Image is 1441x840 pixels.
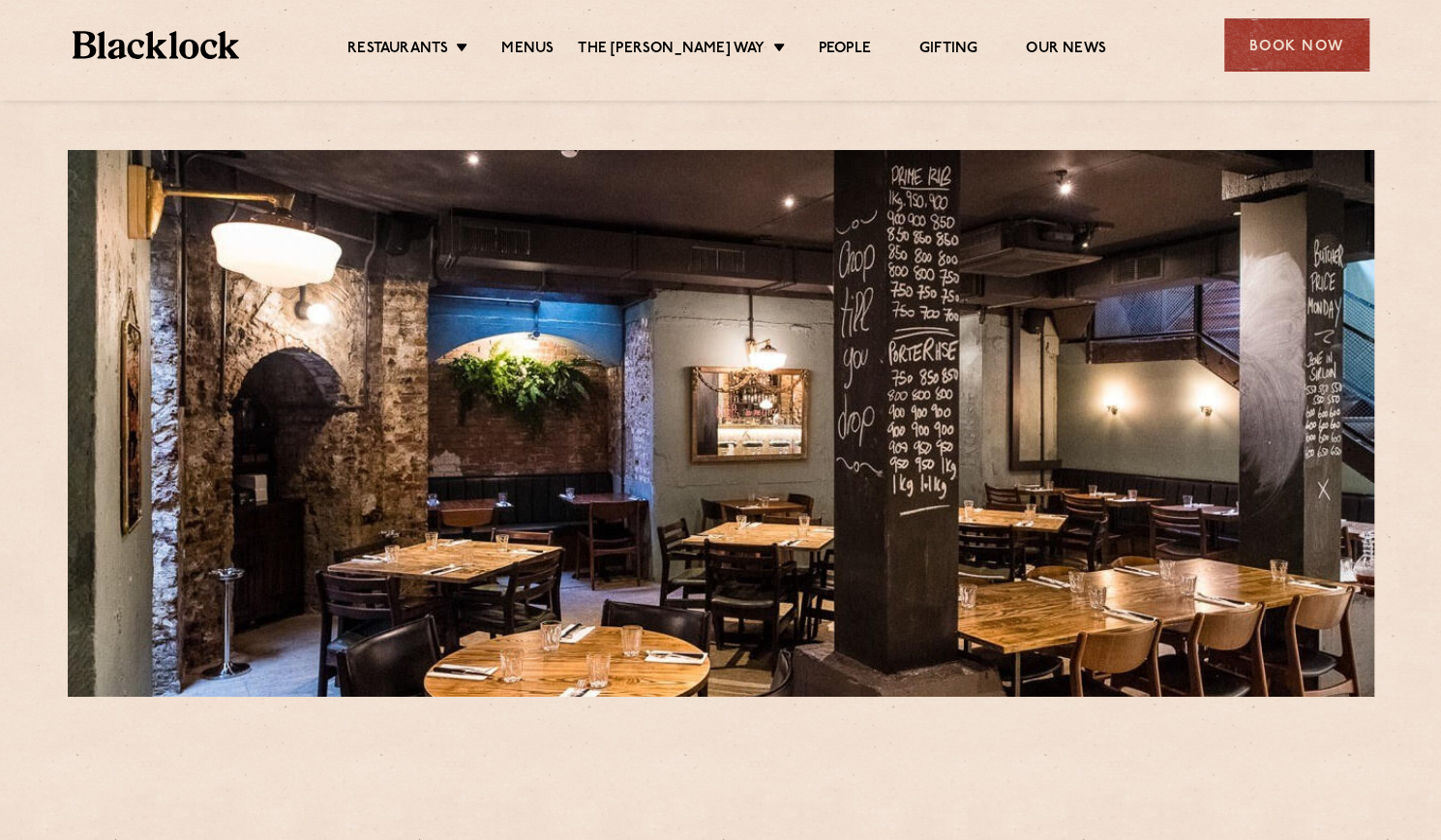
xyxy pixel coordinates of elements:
[501,40,554,61] a: Menus
[1224,18,1369,72] div: Book Now
[819,40,871,61] a: People
[578,40,765,61] a: The [PERSON_NAME] Way
[1026,40,1106,61] a: Our News
[919,40,977,61] a: Gifting
[73,31,240,59] img: BL_Textured_Logo-footer-cropped.svg
[347,40,448,61] a: Restaurants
